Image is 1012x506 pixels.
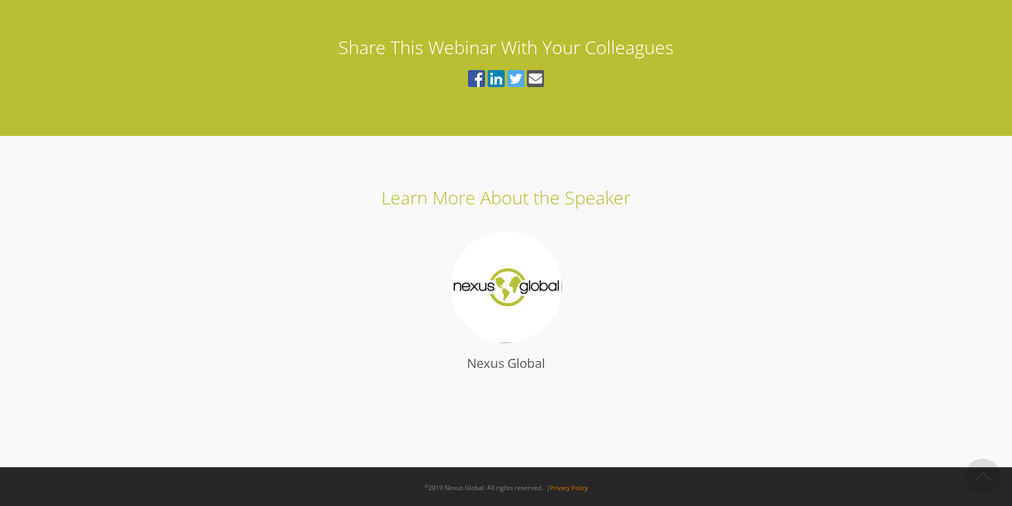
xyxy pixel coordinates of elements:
[187,186,826,210] h2: Learn More About the Speaker
[527,70,544,87] img: Share on email
[488,70,505,87] img: Share on linkedin
[467,354,545,372] a: Nexus Global
[246,479,767,496] p: 2019 Nexus Global. All rights reserved. |
[338,35,674,59] span: Share This Webinar With Your Colleagues
[550,484,588,492] a: Privacy Policy
[507,70,524,87] img: Share on twitter
[424,483,428,490] sup: ©
[468,70,485,87] img: Share on facebook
